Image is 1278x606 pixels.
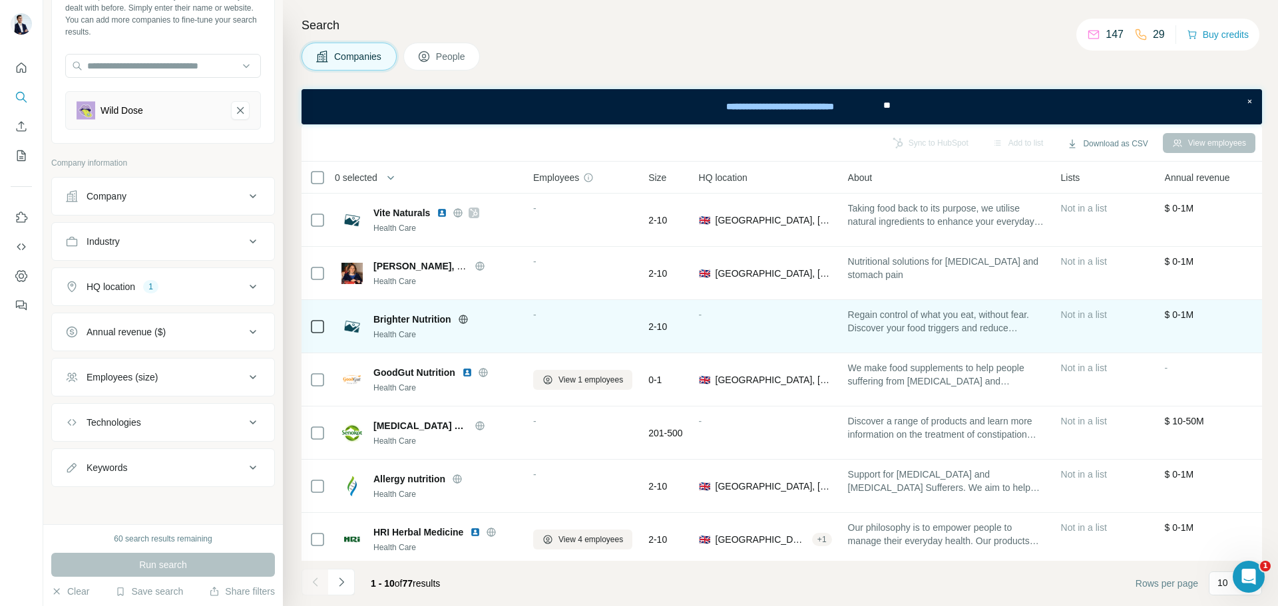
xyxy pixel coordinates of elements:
span: About [848,171,873,184]
button: Search [11,85,32,109]
img: Logo of GoodGut Nutrition [341,374,363,386]
img: Logo of Vite Naturals [341,210,363,231]
img: Logo of Brighter Nutrition [341,316,363,337]
div: Health Care [373,541,517,553]
button: Feedback [11,293,32,317]
span: 0 selected [335,171,377,184]
h4: Search [302,16,1262,35]
span: $ 0-1M [1165,469,1194,480]
p: Company information [51,157,275,169]
button: HQ location1 [52,271,274,303]
span: Not in a list [1061,363,1107,373]
img: LinkedIn logo [462,367,473,378]
span: HQ location [699,171,747,184]
span: - [1165,363,1168,373]
span: of [395,578,403,589]
div: Health Care [373,222,517,234]
span: Brighter Nutrition [373,313,451,326]
span: $ 0-1M [1165,203,1194,214]
span: [GEOGRAPHIC_DATA], [GEOGRAPHIC_DATA] [716,214,832,227]
span: Taking food back to its purpose, we utilise natural ingredients to enhance your everyday functions. [848,202,1045,228]
span: $ 10-50M [1165,416,1204,426]
span: Support for [MEDICAL_DATA] and [MEDICAL_DATA] Sufferers. We aim to help you find health solutions... [848,468,1045,494]
span: 201-500 [648,426,682,440]
span: 1 - 10 [371,578,395,589]
button: Annual revenue ($) [52,316,274,348]
button: Buy credits [1187,25,1249,44]
span: $ 0-1M [1165,309,1194,320]
div: Keywords [87,461,127,474]
span: Not in a list [1061,469,1107,480]
span: 2-10 [648,480,667,493]
button: My lists [11,144,32,168]
span: People [436,50,467,63]
img: LinkedIn logo [437,208,447,218]
button: Technologies [52,406,274,438]
span: Size [648,171,666,184]
div: Industry [87,235,120,248]
button: Wild Dose-remove-button [231,101,250,120]
span: results [371,578,440,589]
span: View 1 employees [558,374,623,386]
span: $ 0-1M [1165,256,1194,267]
div: Wild Dose [101,104,143,117]
div: HQ location [87,280,135,293]
button: Quick start [11,56,32,80]
span: - [699,416,702,426]
img: LinkedIn logo [470,527,481,537]
div: Health Care [373,488,517,500]
button: Use Surfe on LinkedIn [11,206,32,229]
span: Nutritional solutions for [MEDICAL_DATA] and stomach pain [848,255,1045,281]
span: 2-10 [648,214,667,227]
div: Health Care [373,329,517,341]
span: [GEOGRAPHIC_DATA], [GEOGRAPHIC_DATA], [GEOGRAPHIC_DATA] [716,373,832,386]
span: [MEDICAL_DATA] & Fybogel [373,419,468,432]
div: Technologies [87,416,141,429]
span: 77 [403,578,413,589]
span: Rows per page [1136,577,1198,590]
button: Dashboard [11,264,32,288]
span: Discover a range of products and learn more information on the treatment of constipation and [MED... [848,414,1045,441]
span: $ 0-1M [1165,522,1194,533]
button: Navigate to next page [328,569,355,595]
button: Clear [51,585,89,598]
img: Wild Dose-logo [77,101,95,120]
span: - [533,309,536,320]
span: 0-1 [648,373,662,386]
span: - [533,203,536,214]
span: [GEOGRAPHIC_DATA], [GEOGRAPHIC_DATA], [GEOGRAPHIC_DATA] [716,533,807,546]
span: Not in a list [1061,256,1107,267]
div: Employees (size) [87,371,158,384]
div: 1 [143,281,158,293]
span: 1 [1260,561,1271,571]
span: 🇬🇧 [699,214,710,227]
span: - [533,256,536,267]
span: 2-10 [648,320,667,333]
span: Our philosophy is to empower people to manage their everyday health. Our products work to both pr... [848,521,1045,547]
div: Health Care [373,382,517,394]
span: 🇬🇧 [699,533,710,546]
span: - [533,469,536,480]
span: HRI Herbal Medicine [373,526,463,539]
p: 10 [1217,576,1228,589]
div: + 1 [812,533,832,545]
button: View 4 employees [533,530,632,549]
div: Company [87,190,126,203]
span: Companies [334,50,383,63]
iframe: Banner [302,89,1262,124]
button: Save search [115,585,183,598]
span: 🇬🇧 [699,480,710,493]
img: Avatar [11,13,32,35]
span: Not in a list [1061,203,1107,214]
span: 🇬🇧 [699,373,710,386]
iframe: Intercom live chat [1233,561,1265,593]
span: Not in a list [1061,522,1107,533]
button: Share filters [209,585,275,598]
p: 147 [1106,27,1124,43]
div: Health Care [373,435,517,447]
span: [GEOGRAPHIC_DATA], [GEOGRAPHIC_DATA]|Southern|[GEOGRAPHIC_DATA] (GU)|[GEOGRAPHIC_DATA] [716,480,832,493]
span: We make food supplements to help people suffering from [MEDICAL_DATA] and [MEDICAL_DATA] by getti... [848,361,1045,388]
div: Health Care [373,275,517,287]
